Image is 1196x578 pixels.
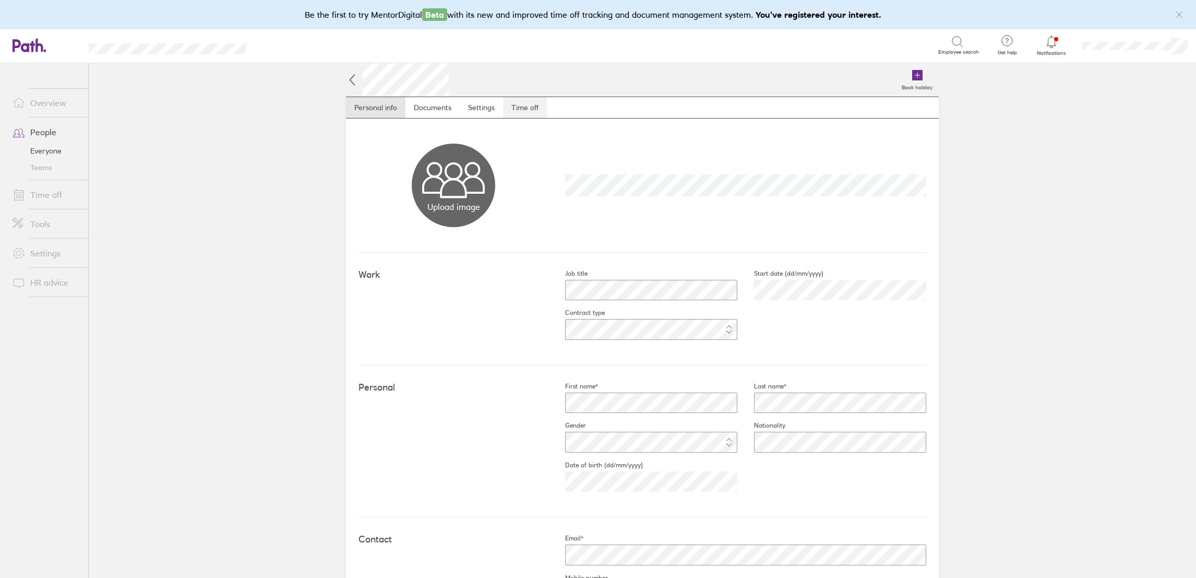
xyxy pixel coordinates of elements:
a: Everyone [4,143,88,159]
a: HR advice [4,272,88,293]
h4: Work [358,269,548,280]
label: Start date (dd/mm/yyyy) [737,269,823,278]
a: Notifications [1035,34,1069,56]
label: Gender [548,421,586,430]
span: Employee search [938,49,979,55]
a: Teams [4,159,88,176]
h4: Personal [358,382,548,393]
b: You've registered your interest. [756,9,881,20]
a: Time off [503,97,547,118]
label: First name* [548,382,598,391]
label: Job title [548,269,588,278]
label: Date of birth (dd/mm/yyyy) [548,461,643,469]
span: Notifications [1035,50,1069,56]
a: Settings [460,97,503,118]
h4: Contact [358,534,548,545]
a: Book holiday [895,63,939,97]
span: Get help [990,50,1024,56]
label: Last name* [737,382,786,391]
label: Nationality [737,421,785,430]
div: Be the first to try MentorDigital with its new and improved time off tracking and document manage... [305,8,892,21]
a: Overview [4,92,88,113]
a: Documents [405,97,460,118]
a: People [4,122,88,143]
label: Book holiday [895,81,939,91]
a: Time off [4,184,88,205]
a: Personal info [346,97,405,118]
a: Settings [4,243,88,264]
a: Tools [4,214,88,234]
div: Search [274,40,301,50]
label: Contract type [548,309,605,317]
label: Email* [548,534,583,542]
span: Beta [422,8,447,21]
